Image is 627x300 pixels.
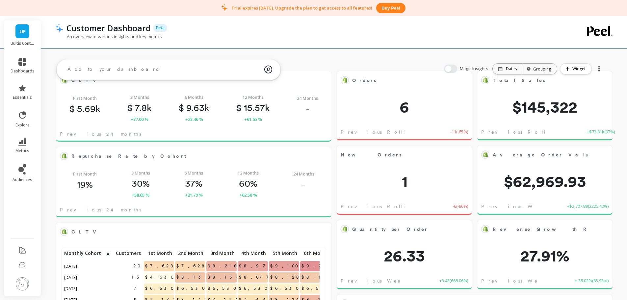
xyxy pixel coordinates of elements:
span: Orders [352,77,376,84]
span: $6,530.02 [238,284,281,293]
span: Quantity per Order [352,225,447,234]
span: $ [179,102,184,113]
span: $8,077.18 [238,272,290,282]
span: [DATE] [63,272,79,282]
div: Toggle SortBy [237,249,269,260]
span: Previous Rolling 7-day [341,129,446,135]
span: CLTV [71,227,306,236]
span: First Month [73,171,97,177]
span: 6th Month [301,251,328,256]
span: $ [69,103,75,114]
span: CLTV [71,229,100,235]
span: $145,322 [477,99,613,115]
span: +23.46 % [185,116,203,123]
span: Repurchase Rate by Cohort [71,151,306,161]
span: -11 ( -65% ) [450,129,468,135]
p: 19% [77,179,93,190]
span: +21.79 % [185,192,203,198]
span: Previous 24 months [60,206,141,213]
p: Beta [153,24,167,32]
span: +$73.81k ( 97% ) [587,129,615,135]
span: 12 Months [243,94,264,100]
span: $6,530.02 [144,284,187,293]
span: +-38.02% ( 65.93pt ) [575,278,609,284]
p: Customer Dashboard [66,22,151,34]
span: dashboards [11,68,35,74]
span: New Orders [341,150,447,159]
span: $62,969.93 [477,174,613,189]
span: $7,628.54 [175,261,222,271]
span: 24 Months [293,171,314,177]
span: Revenue Growth Rate [493,226,604,233]
button: Buy peel [376,3,405,13]
span: explore [15,123,30,128]
span: Quantity per Order [352,226,428,233]
span: $8,136.82 [206,272,257,282]
p: 15.57k [236,102,270,113]
span: $8,937.44 [238,261,290,271]
span: $6,530.02 [300,284,343,293]
span: essentials [13,95,32,100]
span: [DATE] [63,284,79,293]
span: +61.65 % [244,116,262,123]
span: metrics [15,148,29,153]
p: Customers [113,249,143,258]
img: profile picture [16,277,29,290]
div: Toggle SortBy [206,249,237,260]
span: 7 [133,284,143,293]
span: Total Sales [493,76,588,85]
span: $4,630.87 [144,272,193,282]
span: 3 Months [131,170,150,176]
span: [DATE] [63,261,79,271]
span: Total Sales [493,77,545,84]
span: $6,530.02 [175,284,218,293]
span: 26.33 [337,248,472,264]
p: 5th Month [269,249,299,258]
div: Toggle SortBy [269,249,300,260]
p: Uultis Contemporary Furniture [11,41,35,46]
img: magic search icon [264,61,272,78]
span: Previous 24 months [60,131,141,137]
span: $9,251.37 [300,261,351,271]
span: $8,128.63 [300,272,351,282]
span: Customers [114,251,141,256]
span: 6 Months [185,94,203,100]
p: 60% [239,178,257,189]
span: $7,628.54 [144,261,191,271]
span: +37.00 % [131,116,148,123]
span: New Orders [341,151,402,158]
span: 15 [130,272,143,282]
span: +$2,707.89 ( 2225.42% ) [567,203,609,210]
span: First Month [73,95,97,101]
span: Repurchase Rate by Cohort [71,153,186,160]
span: 6 [337,99,472,115]
p: 2nd Month [175,249,205,258]
div: Grouping [528,66,551,72]
span: 5th Month [270,251,297,256]
span: +3.43 ( 668.06% ) [439,278,468,284]
span: Previous Week [481,278,547,284]
span: +58.65 % [132,192,149,198]
p: 4th Month [238,249,268,258]
p: Monthly Cohort [63,249,112,258]
span: $ [127,102,133,113]
span: 27.91% [477,248,613,264]
p: 3rd Month [206,249,237,258]
span: Previous Rolling 7-day [481,129,587,135]
div: Toggle SortBy [144,249,175,260]
span: Average Order Value* [493,151,597,158]
img: header icon [55,23,63,33]
span: Average Order Value* [493,150,588,159]
span: 20 [132,261,143,271]
p: - [302,179,305,190]
span: $8,133.48 [175,272,228,282]
span: ▲ [105,251,110,256]
span: +62.58 % [239,192,257,198]
span: Previous Week [481,203,547,210]
span: $6,530.02 [269,284,312,293]
span: $9,100.77 [269,261,318,271]
span: $ [236,102,242,113]
p: 6th Month [300,249,330,258]
span: Previous Rolling 7-day [341,203,446,210]
span: Orders [352,76,447,85]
